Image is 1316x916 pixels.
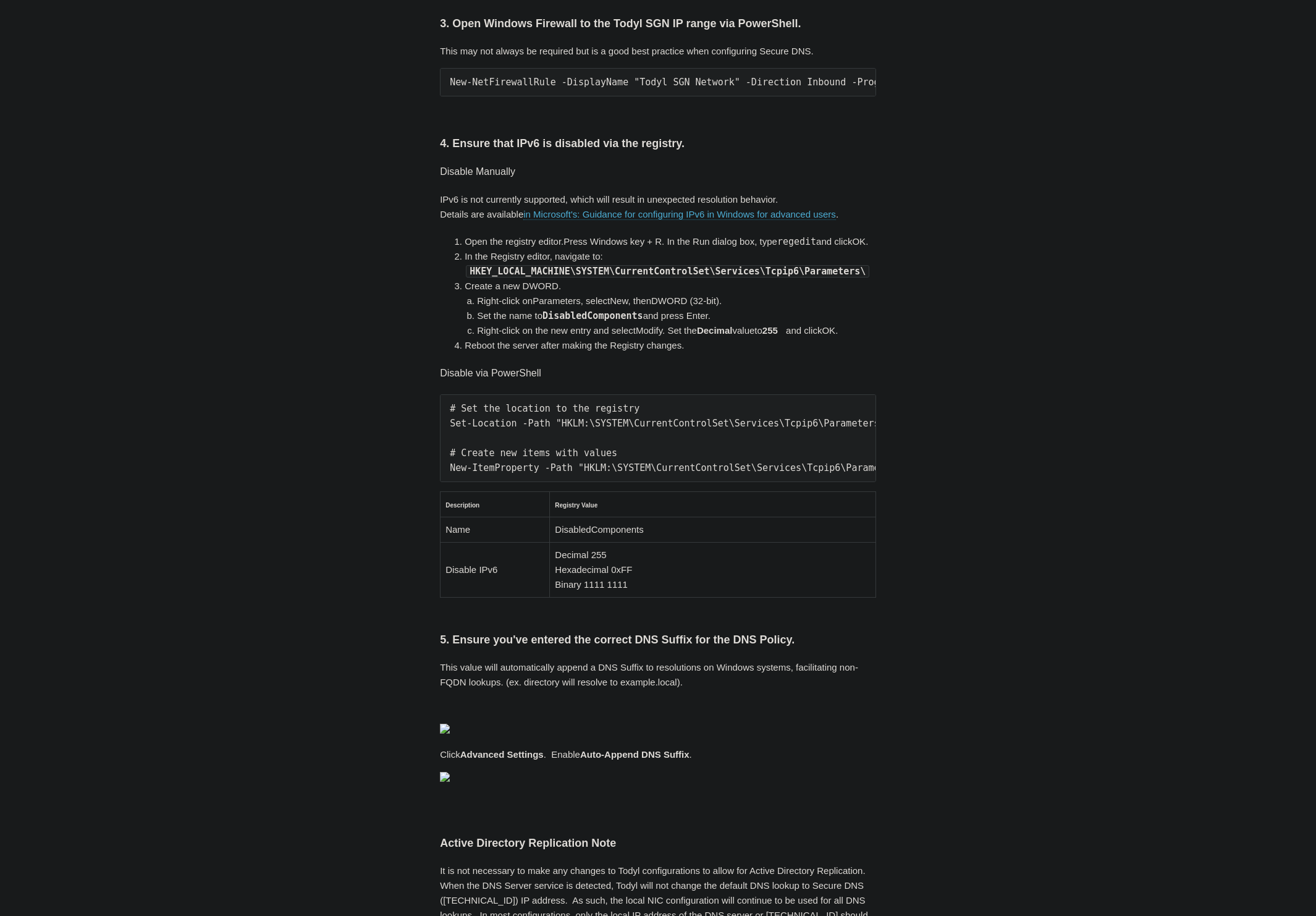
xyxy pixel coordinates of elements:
[610,295,628,306] span: New
[477,295,722,306] span: Right-click on , select , then .
[460,749,544,760] strong: Advanced Settings
[440,747,876,762] p: Click . Enable .
[440,394,876,482] pre: # Set the location to the registry Set-Location -Path "HKLM:\SYSTEM\CurrentControlSet\Services\Tc...
[440,44,876,59] p: This may not always be required but is a good best practice when configuring Secure DNS.
[445,502,479,509] strong: Description
[465,236,563,247] span: Open the registry editor.
[555,502,597,509] strong: Registry Value
[465,340,684,350] span: Reboot the server after making the Registry changes.
[440,15,876,33] h3: 3. Open Windows Firewall to the Todyl SGN IP range via PowerShell.
[533,295,581,306] span: Parameters
[542,310,643,321] kbd: DisabledComponents
[440,68,876,96] pre: New-NetFirewallRule -DisplayName "Todyl SGN Network" -Direction Inbound -Program Any -LocalAddres...
[822,325,835,336] span: OK
[477,310,711,321] span: Set the name to and press Enter.
[440,631,876,649] h3: 5. Ensure you've entered the correct DNS Suffix for the DNS Policy.
[580,749,690,760] strong: Auto-Append DNS Suffix
[550,517,875,543] td: DisabledComponents
[477,325,838,336] span: Right-click on the new entry and select . Set the to and click .
[440,660,876,690] p: This value will automatically append a DNS Suffix to resolutions on Windows systems, facilitating...
[636,325,662,336] span: Modify
[440,772,450,782] img: 27414169404179
[852,236,866,247] span: OK
[441,517,550,543] td: Name
[440,192,876,222] p: IPv6 is not currently supported, which will result in unexpected resolution behavior. Details are...
[441,543,550,598] td: Disable IPv6
[440,834,876,852] h3: Active Directory Replication Note
[465,281,561,291] span: Create a new DWORD.
[550,543,875,598] td: Decimal 255 Hexadecimal 0xFF Binary 1111 1111
[465,234,876,249] li: Press Windows key + R. In the Run dialog box, type and click .
[440,724,450,734] img: 27414207119379
[777,236,816,247] kbd: regedit
[440,164,876,180] h4: Disable Manually
[697,325,733,336] strong: Decimal
[440,365,876,381] h4: Disable via PowerShell
[466,265,869,278] code: HKEY_LOCAL_MACHINE\SYSTEM\CurrentControlSet\Services\Tcpip6\Parameters\
[523,209,836,220] a: in Microsoft's: Guidance for configuring IPv6 in Windows for advanced users
[465,251,871,276] span: In the Registry editor, navigate to:
[732,325,754,336] span: value
[440,135,876,153] h3: 4. Ensure that IPv6 is disabled via the registry.
[651,295,719,306] span: DWORD (32-bit)
[762,325,778,336] strong: 255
